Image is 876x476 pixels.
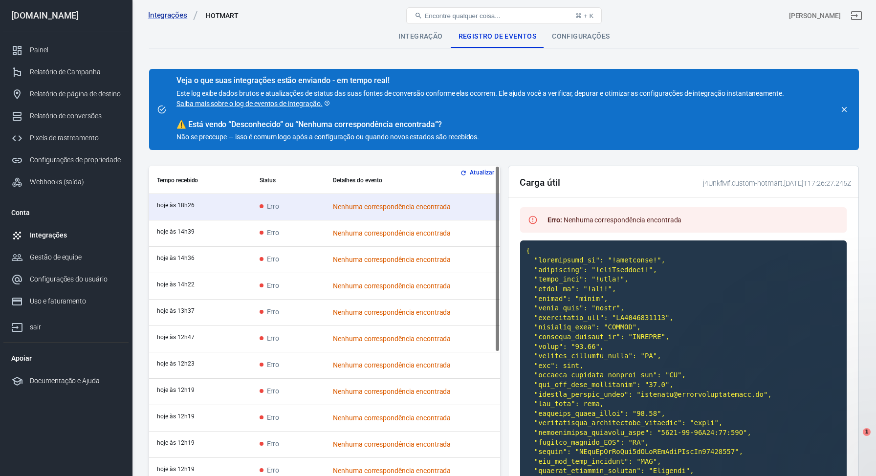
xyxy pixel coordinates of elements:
span: Erro [260,255,280,263]
div: HOTMART [206,11,239,21]
a: Webhooks (saída) [3,171,129,193]
font: Erro [267,466,280,474]
font: Erro [267,308,280,316]
time: 2025-09-01T12:47:12+01:00 [157,334,194,341]
font: hoje às 12h47 [157,334,194,341]
font: Nenhuma correspondência encontrada [333,229,451,237]
iframe: Chat ao vivo do Intercom [843,428,866,452]
font: Erro [267,334,280,342]
time: 2025-09-01T12:23:27+01:00 [157,360,194,367]
font: ⌘ + K [575,12,593,20]
font: Integração [398,32,443,40]
a: Integrações [148,10,198,21]
font: j4UnkfMf.custom-hotmart.[DATE]T17:26:27.245Z [703,179,852,188]
font: hoje às 14h36 [157,255,194,261]
font: ⚠️ [176,120,186,129]
font: Registro de eventos [459,32,537,40]
span: Erro [260,281,280,289]
font: Erro [547,216,560,224]
font: hoje às 14h39 [157,228,194,235]
font: Apoiar [11,354,32,362]
font: Nenhuma correspondência encontrada [333,282,451,290]
font: hoje às 12h19 [157,387,194,393]
font: Nenhuma correspondência encontrada [564,216,682,224]
font: Erro [267,281,280,289]
font: hoje às 14h22 [157,281,194,288]
font: hoje às 12h23 [157,360,194,367]
a: sair [3,312,129,338]
div: ID da conta: j4UnkfMf [789,11,841,21]
font: Nenhuma correspondência encontrada [333,440,451,448]
a: Relatório de página de destino [3,83,129,105]
span: aviso [176,120,186,129]
button: Encontre qualquer coisa...⌘ + K [406,7,602,24]
font: Erro [267,413,280,421]
font: Gestão de equipe [30,253,82,261]
font: hoje às 13h37 [157,307,194,314]
time: 2025-09-01T13:37:24+01:00 [157,307,194,314]
a: Gestão de equipe [3,246,129,268]
time: 2025-09-01T14:36:56+01:00 [157,255,194,261]
span: Erro [260,334,280,342]
font: Este log exibe dados brutos e atualizações de status das suas fontes de conversão conforme elas o... [176,89,784,97]
font: sair [30,323,41,331]
time: 2025-09-01T12:19:01+01:00 [157,439,194,446]
font: [PERSON_NAME] [789,12,841,20]
font: Status [260,176,276,183]
span: 1 [863,428,871,436]
font: Documentação e Ajuda [30,377,100,385]
font: Nenhuma correspondência encontrada [333,256,451,263]
font: HOTMART [206,12,239,20]
font: Veja o que suas integrações estão enviando - em tempo real! [176,76,390,85]
button: Atualizar [458,168,498,178]
time: 2025-09-01T14:22:13+01:00 [157,281,194,288]
font: : [560,216,562,224]
font: Nenhuma correspondência encontrada [333,308,451,316]
font: hoje às 12h19 [157,413,194,420]
font: Relatório de conversões [30,112,102,120]
font: Nenhuma correspondência encontrada [333,388,451,395]
a: sair [845,4,868,27]
font: [DOMAIN_NAME] [11,10,79,21]
a: Pixels de rastreamento [3,127,129,149]
font: Nenhuma correspondência encontrada [333,203,451,211]
font: Carga útil [520,177,560,188]
font: Integrações [148,11,187,20]
span: Erro [260,307,280,316]
button: fechar [837,103,851,116]
font: Erro [267,387,280,395]
font: Atualizar [470,170,494,176]
font: Tempo recebido [157,176,198,183]
font: Nenhuma correspondência encontrada [333,467,451,475]
font: Encontre qualquer coisa... [424,12,500,20]
font: Relatório de página de destino [30,90,121,98]
font: Webhooks (saída) [30,178,84,186]
span: Erro [260,439,280,448]
time: 2025-09-01T12:19:02+01:00 [157,413,194,420]
font: Painel [30,46,48,54]
font: Erro [267,229,280,237]
font: Nenhuma correspondência encontrada [333,414,451,422]
a: Painel [3,39,129,61]
a: Saiba mais sobre o log de eventos de integração. [176,99,330,109]
font: Nenhuma correspondência encontrada [333,361,451,369]
font: Conta [11,209,30,216]
a: Relatório de Campanha [3,61,129,83]
font: Erro [267,255,280,263]
span: Erro [260,466,280,474]
font: Configurações de propriedade [30,156,121,164]
time: 2025-09-01T12:19:02+01:00 [157,387,194,393]
span: Erro [260,228,280,237]
font: hoje às 12h19 [157,466,194,473]
font: Configurações [552,32,610,40]
font: hoje às 18h26 [157,202,194,209]
font: Erro [267,440,280,448]
font: hoje às 12h19 [157,439,194,446]
font: Erro [267,202,280,210]
span: Erro [260,360,280,368]
font: Não se preocupe — isso é comum logo após a configuração ou quando novos estados são recebidos. [176,133,479,141]
font: Configurações do usuário [30,275,108,283]
a: Configurações do usuário [3,268,129,290]
font: Saiba mais sobre o log de eventos de integração. [176,100,323,108]
font: Pixels de rastreamento [30,134,99,142]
